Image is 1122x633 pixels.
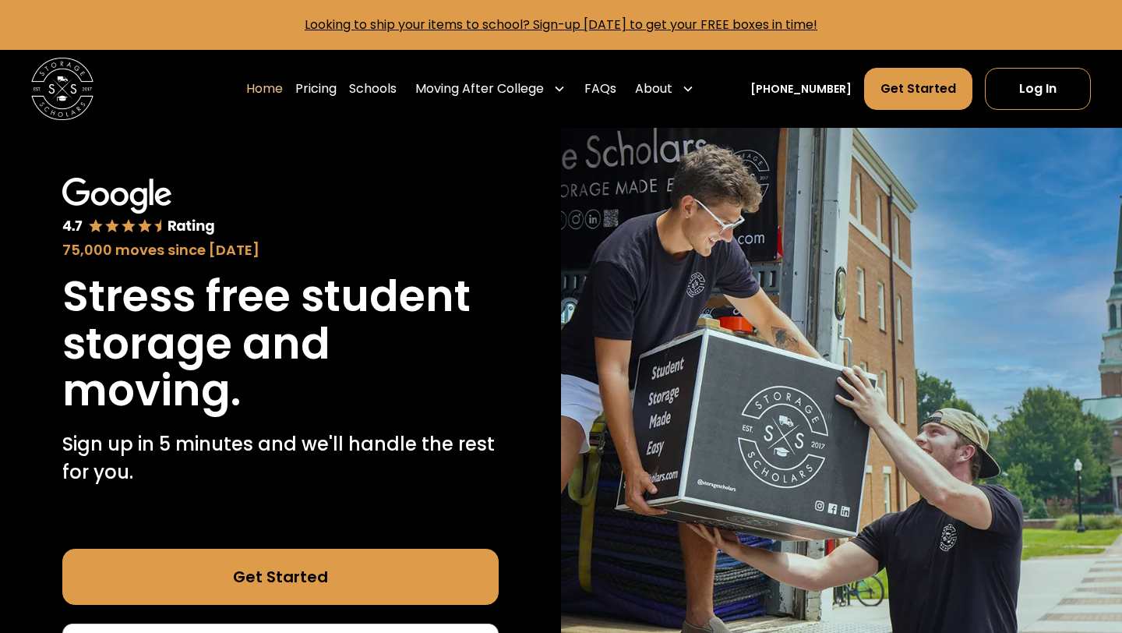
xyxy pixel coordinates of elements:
h1: Stress free student storage and moving. [62,273,499,415]
div: Moving After College [415,80,544,98]
a: [PHONE_NUMBER] [750,81,852,97]
div: About [629,67,700,111]
a: FAQs [584,67,616,111]
a: Home [246,67,283,111]
a: Schools [349,67,397,111]
img: Storage Scholars main logo [31,58,93,120]
div: 75,000 moves since [DATE] [62,239,499,260]
img: Google 4.7 star rating [62,178,215,236]
a: Get Started [62,549,499,605]
p: Sign up in 5 minutes and we'll handle the rest for you. [62,430,499,486]
div: Moving After College [409,67,572,111]
a: Pricing [295,67,337,111]
a: Get Started [864,68,972,110]
div: About [635,80,672,98]
a: Looking to ship your items to school? Sign-up [DATE] to get your FREE boxes in time! [305,16,817,34]
a: Log In [985,68,1091,110]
